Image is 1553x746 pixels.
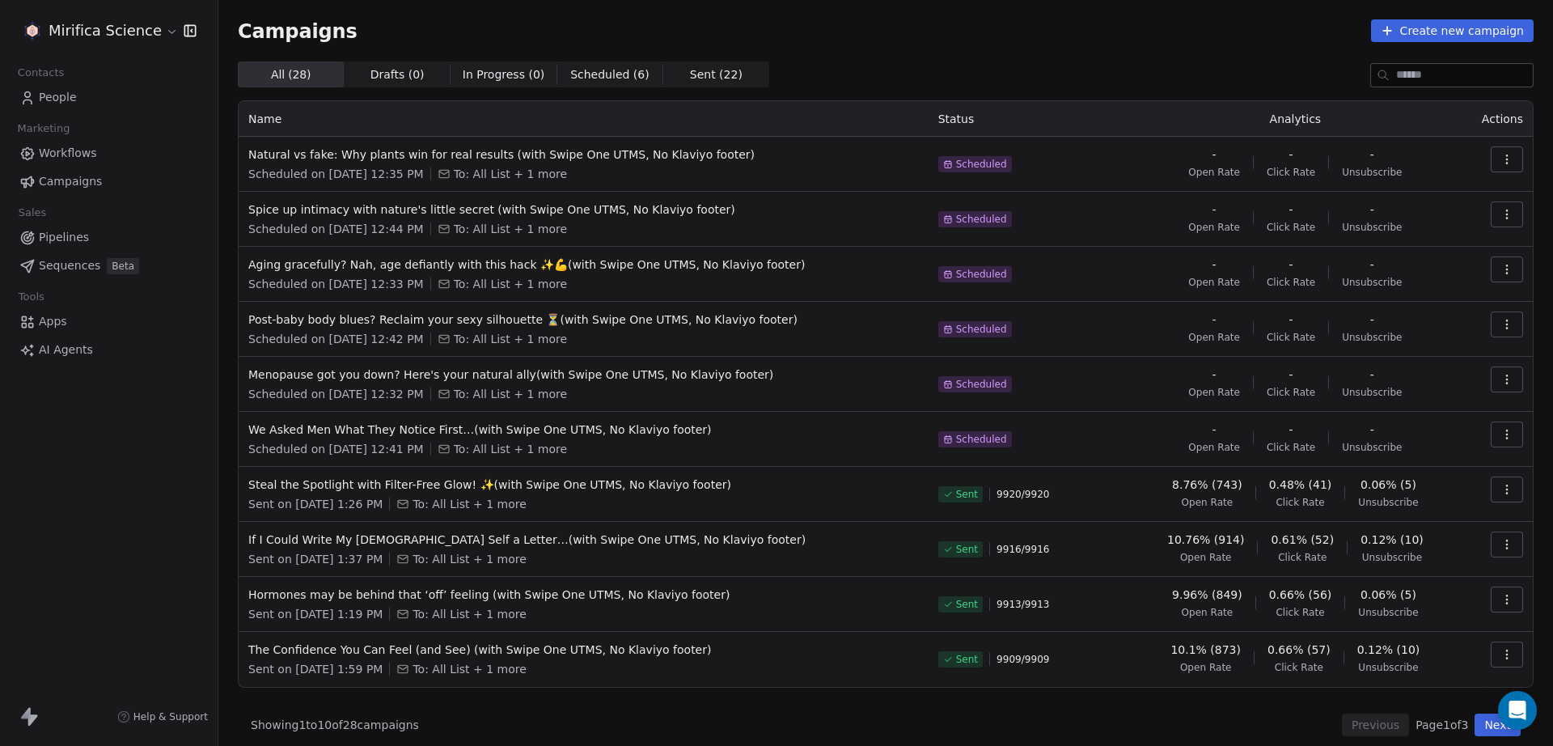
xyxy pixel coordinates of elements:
span: Help & Support [133,710,208,723]
span: If I Could Write My [DEMOGRAPHIC_DATA] Self a Letter…(with Swipe One UTMS, No Klaviyo footer) [248,532,919,548]
span: Marketing [11,117,77,141]
span: Scheduled on [DATE] 12:41 PM [248,441,424,457]
span: 10.76% (914) [1167,532,1244,548]
a: SequencesBeta [13,252,205,279]
span: Showing 1 to 10 of 28 campaigns [251,717,419,733]
span: - [1212,146,1217,163]
span: 0.12% (10) [1360,532,1424,548]
span: Post-baby body blues? Reclaim your sexy silhouette ⏳(with Swipe One UTMS, No Klaviyo footer) [248,312,919,328]
span: - [1370,146,1374,163]
span: Scheduled [956,158,1007,171]
span: 9909 / 9909 [997,653,1049,666]
span: Sent on [DATE] 1:19 PM [248,606,383,622]
a: Apps [13,308,205,335]
span: Campaigns [238,19,358,42]
a: People [13,84,205,111]
span: - [1212,367,1217,383]
span: Sent [956,598,978,611]
span: Sent on [DATE] 1:26 PM [248,496,383,512]
span: Apps [39,313,67,330]
button: Create new campaign [1371,19,1534,42]
span: Sent ( 22 ) [690,66,743,83]
span: Scheduled [956,323,1007,336]
a: Pipelines [13,224,205,251]
span: Open Rate [1188,331,1240,344]
span: Click Rate [1275,661,1323,674]
span: Sent [956,488,978,501]
span: To: All List + 1 more [454,331,567,347]
span: Click Rate [1276,606,1324,619]
span: 0.12% (10) [1357,642,1420,658]
span: Sent [956,653,978,666]
span: To: All List + 1 more [454,166,567,182]
span: Scheduled [956,268,1007,281]
span: To: All List + 1 more [413,551,526,567]
span: Scheduled on [DATE] 12:35 PM [248,166,424,182]
span: To: All List + 1 more [454,386,567,402]
span: Open Rate [1182,496,1234,509]
span: 9.96% (849) [1172,587,1242,603]
span: People [39,89,77,106]
th: Analytics [1131,101,1461,137]
span: Open Rate [1180,551,1232,564]
a: AI Agents [13,337,205,363]
span: Open Rate [1188,441,1240,454]
span: Aging gracefully? Nah, age defiantly with this hack ✨💪(with Swipe One UTMS, No Klaviyo footer) [248,256,919,273]
span: To: All List + 1 more [454,441,567,457]
span: 10.1% (873) [1170,642,1241,658]
span: Campaigns [39,173,102,190]
span: Sent on [DATE] 1:59 PM [248,661,383,677]
span: - [1370,312,1374,328]
span: Sent on [DATE] 1:37 PM [248,551,383,567]
span: Scheduled on [DATE] 12:44 PM [248,221,424,237]
span: 0.66% (56) [1269,587,1332,603]
span: - [1370,201,1374,218]
span: Sales [11,201,53,225]
span: To: All List + 1 more [454,276,567,292]
span: - [1289,201,1293,218]
span: - [1289,367,1293,383]
span: To: All List + 1 more [413,606,526,622]
span: - [1289,256,1293,273]
a: Workflows [13,140,205,167]
span: Unsubscribe [1342,441,1402,454]
span: Click Rate [1267,386,1315,399]
button: Mirifica Science [19,17,172,45]
span: Open Rate [1180,661,1232,674]
span: Tools [11,285,51,309]
th: Name [239,101,929,137]
span: Page 1 of 3 [1415,717,1468,733]
span: Open Rate [1188,386,1240,399]
span: Pipelines [39,229,89,246]
span: Scheduled on [DATE] 12:32 PM [248,386,424,402]
span: Steal the Spotlight with Filter-Free Glow! ✨(with Swipe One UTMS, No Klaviyo footer) [248,477,919,493]
span: 0.61% (52) [1271,532,1334,548]
span: Mirifica Science [49,20,162,41]
span: Click Rate [1278,551,1327,564]
span: - [1289,146,1293,163]
span: The Confidence You Can Feel (and See) (with Swipe One UTMS, No Klaviyo footer) [248,642,919,658]
span: Open Rate [1182,606,1234,619]
span: Click Rate [1267,441,1315,454]
span: 8.76% (743) [1172,477,1242,493]
span: Click Rate [1276,496,1324,509]
span: Click Rate [1267,221,1315,234]
span: Unsubscribe [1358,661,1418,674]
span: 9913 / 9913 [997,598,1049,611]
span: Click Rate [1267,276,1315,289]
span: To: All List + 1 more [413,661,526,677]
span: To: All List + 1 more [454,221,567,237]
span: Scheduled [956,433,1007,446]
span: Click Rate [1267,331,1315,344]
span: Beta [107,258,139,274]
span: Scheduled [956,213,1007,226]
span: Unsubscribe [1358,606,1418,619]
button: Next [1475,714,1521,736]
button: Previous [1342,714,1409,736]
div: Open Intercom Messenger [1498,691,1537,730]
span: - [1370,256,1374,273]
span: Open Rate [1188,276,1240,289]
span: - [1370,422,1374,438]
span: Scheduled on [DATE] 12:42 PM [248,331,424,347]
span: Unsubscribe [1342,221,1402,234]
